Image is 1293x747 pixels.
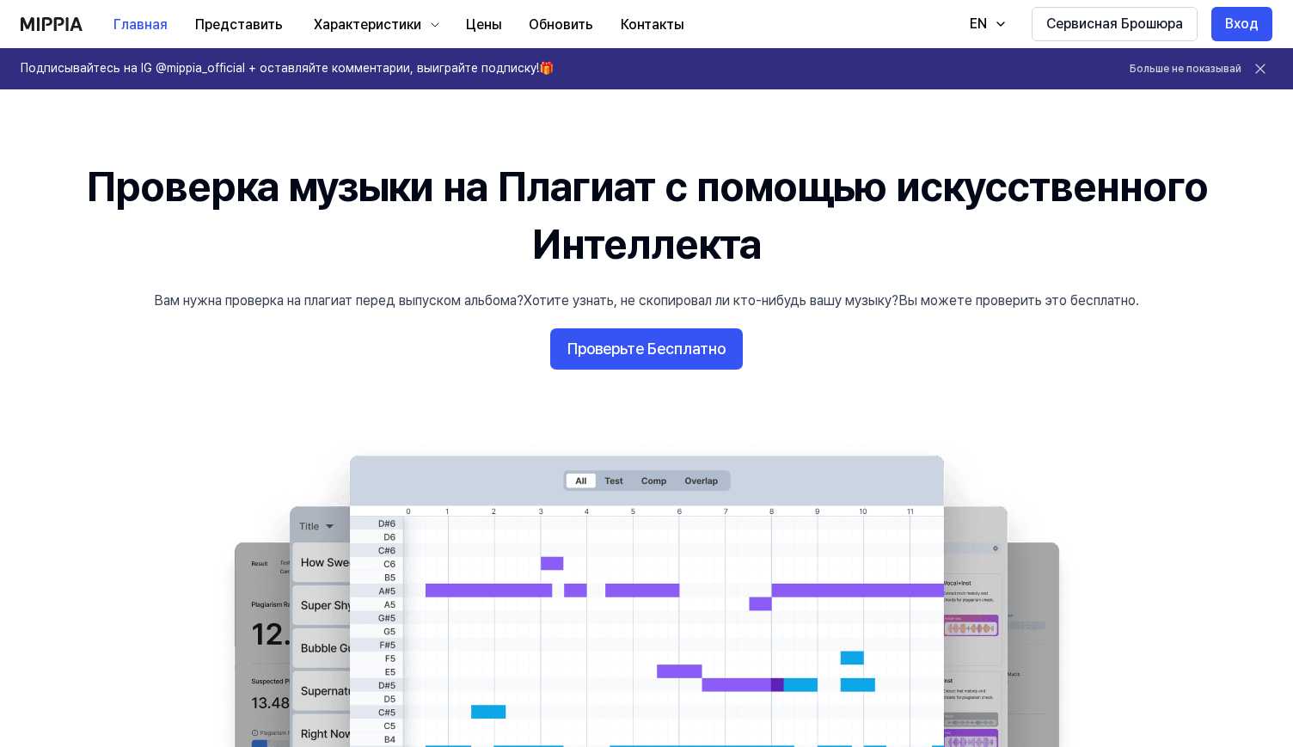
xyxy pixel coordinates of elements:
ya-tr-span: Проверьте Бесплатно [567,337,726,362]
ya-tr-span: 🎁 [539,61,554,75]
button: Цены [452,8,515,42]
ya-tr-span: Вам нужна проверка на плагиат перед выпуском альбома? [154,292,524,309]
ya-tr-span: Характеристики [314,16,421,33]
button: EN [953,7,1018,41]
button: Вход [1211,7,1272,41]
ya-tr-span: Контакты [621,15,683,35]
ya-tr-span: Подписывайтесь на IG @mippia_official + оставляйте комментарии, выиграйте подписку! [21,61,539,75]
ya-tr-span: Представить [195,15,283,35]
button: Сервисная Брошюра [1032,7,1198,41]
ya-tr-span: Сервисная Брошюра [1046,14,1183,34]
ya-tr-span: Обновить [529,15,593,35]
ya-tr-span: Проверка музыки на Плагиат с помощью искусственного Интеллекта [86,162,1208,269]
button: Характеристики [297,8,452,42]
ya-tr-span: EN [970,15,987,32]
ya-tr-span: Хотите узнать, не скопировал ли кто-нибудь вашу музыку? [524,292,898,309]
button: Обновить [515,8,607,42]
a: Обновить [515,1,607,48]
ya-tr-span: Цены [466,15,501,35]
button: Контакты [607,8,697,42]
button: Главная [100,8,181,42]
ya-tr-span: Вход [1225,14,1259,34]
ya-tr-span: Вы можете проверить это бесплатно. [898,292,1139,309]
a: Главная [100,1,181,48]
button: Представить [181,8,297,42]
button: Больше не показывай [1130,62,1241,77]
img: логотип [21,17,83,31]
ya-tr-span: Главная [113,15,168,35]
button: Проверьте Бесплатно [550,328,743,370]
